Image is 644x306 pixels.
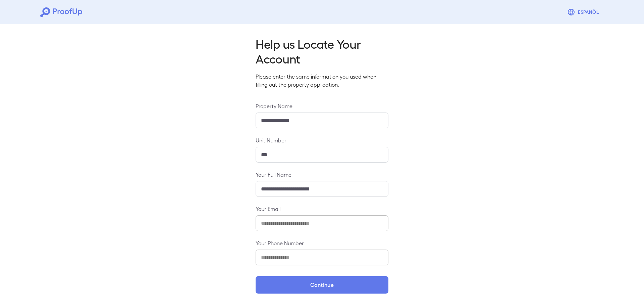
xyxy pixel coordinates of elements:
label: Your Phone Number [256,239,388,247]
label: Your Full Name [256,171,388,178]
label: Property Name [256,102,388,110]
button: Espanõl [565,5,604,19]
label: Your Email [256,205,388,213]
label: Unit Number [256,136,388,144]
h2: Help us Locate Your Account [256,36,388,66]
p: Please enter the same information you used when filling out the property application. [256,73,388,89]
button: Continue [256,276,388,294]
